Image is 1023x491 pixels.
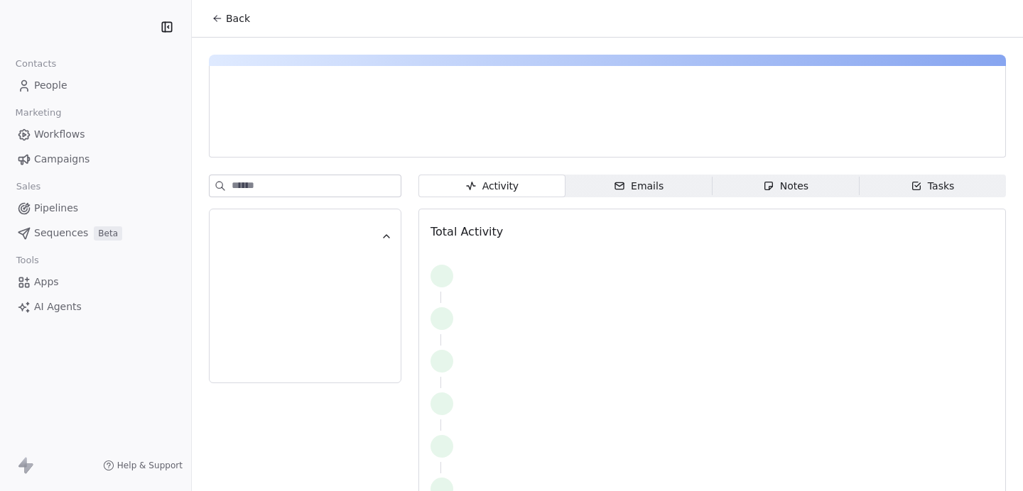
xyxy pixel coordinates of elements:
[11,295,180,319] a: AI Agents
[34,152,90,167] span: Campaigns
[10,176,47,197] span: Sales
[911,179,955,194] div: Tasks
[614,179,664,194] div: Emails
[11,148,180,171] a: Campaigns
[763,179,808,194] div: Notes
[34,78,67,93] span: People
[34,275,59,289] span: Apps
[9,53,63,75] span: Contacts
[34,201,78,216] span: Pipelines
[9,102,67,123] span: Marketing
[34,127,85,142] span: Workflows
[11,270,180,294] a: Apps
[431,225,503,238] span: Total Activity
[10,250,45,271] span: Tools
[11,123,180,146] a: Workflows
[34,299,82,314] span: AI Agents
[226,11,250,26] span: Back
[203,6,259,31] button: Back
[34,226,88,241] span: Sequences
[103,460,183,471] a: Help & Support
[11,221,180,245] a: SequencesBeta
[11,197,180,220] a: Pipelines
[117,460,183,471] span: Help & Support
[94,226,122,241] span: Beta
[11,74,180,97] a: People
